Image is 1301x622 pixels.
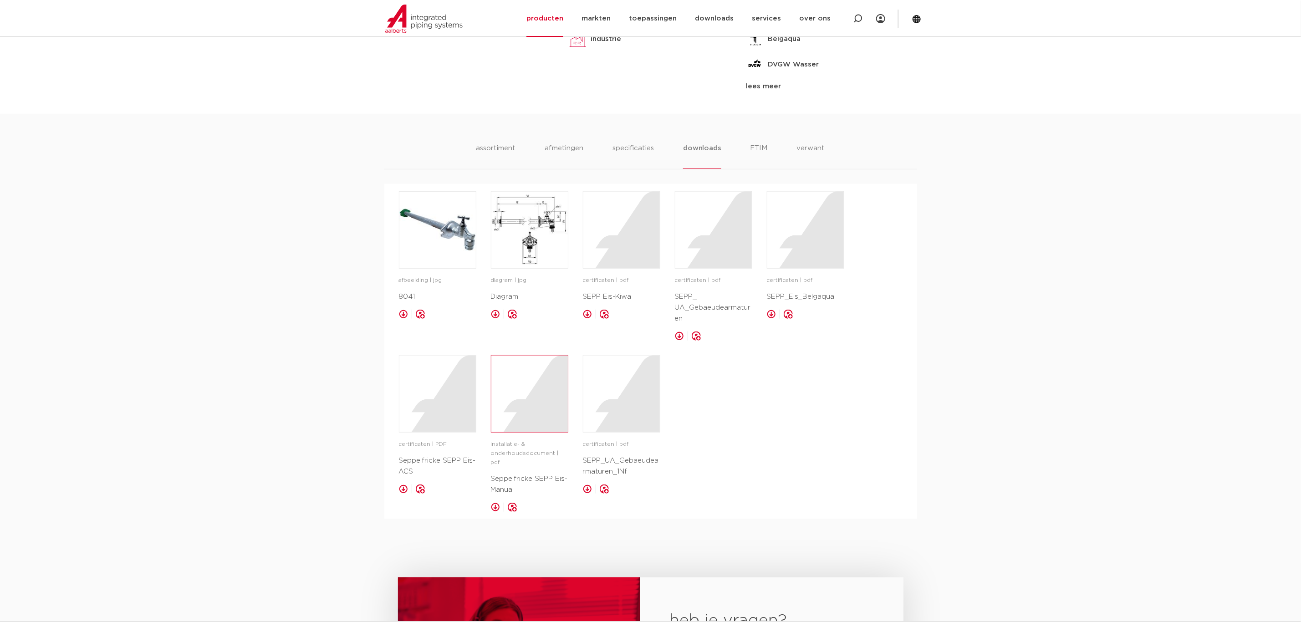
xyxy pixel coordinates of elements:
[491,192,568,268] img: image for Diagram
[675,291,752,324] p: SEPP_ UA_Gebaeudearmaturen
[583,276,660,285] p: certificaten | pdf
[746,30,764,48] img: Belgaqua
[683,143,721,169] li: downloads
[768,59,819,70] p: DVGW Wasser
[569,30,587,48] img: industrie
[583,440,660,449] p: certificaten | pdf
[767,291,844,302] p: SEPP_Eis_Belgaqua
[750,143,768,169] li: ETIM
[797,143,825,169] li: verwant
[491,276,568,285] p: diagram | jpg
[491,440,568,467] p: installatie- & onderhoudsdocument | pdf
[612,143,654,169] li: specificaties
[746,81,909,92] div: lees meer
[399,276,476,285] p: afbeelding | jpg
[491,291,568,302] p: Diagram
[767,276,844,285] p: certificaten | pdf
[591,34,621,45] p: industrie
[399,440,476,449] p: certificaten | PDF
[399,291,476,302] p: 8041
[545,143,583,169] li: afmetingen
[675,276,752,285] p: certificaten | pdf
[399,192,476,268] img: image for 8041
[491,474,568,495] p: Seppelfricke SEPP Eis-Manual
[583,455,660,477] p: SEPP_UA_Gebaeudearmaturen_1Nf
[768,34,801,45] p: Belgaqua
[476,143,515,169] li: assortiment
[583,291,660,302] p: SEPP Eis-Kiwa
[491,191,568,269] a: image for Diagram
[399,455,476,477] p: Seppelfricke SEPP Eis-ACS
[399,191,476,269] a: image for 8041
[746,56,764,74] img: DVGW Wasser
